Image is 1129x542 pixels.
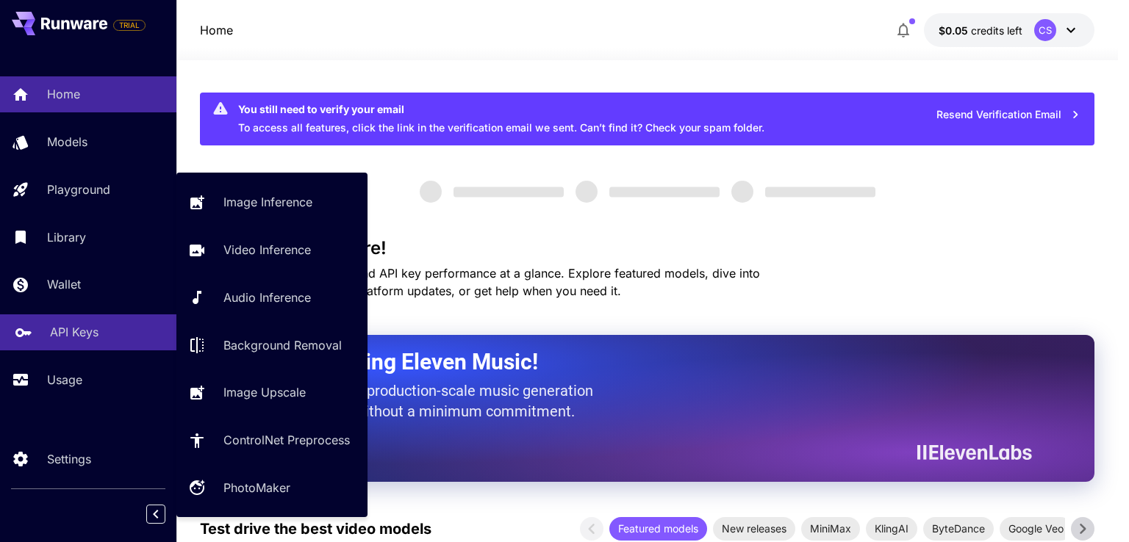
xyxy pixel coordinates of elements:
[223,431,350,449] p: ControlNet Preprocess
[866,521,917,536] span: KlingAI
[928,100,1089,130] button: Resend Verification Email
[176,232,368,268] a: Video Inference
[146,505,165,524] button: Collapse sidebar
[237,348,1021,376] h2: Now Supporting Eleven Music!
[200,21,233,39] p: Home
[200,238,1094,259] h3: Welcome to Runware!
[200,266,760,298] span: Check out your usage stats and API key performance at a glance. Explore featured models, dive int...
[923,521,994,536] span: ByteDance
[200,21,233,39] nav: breadcrumb
[113,16,146,34] span: Add your payment card to enable full platform functionality.
[1000,521,1072,536] span: Google Veo
[50,323,98,341] p: API Keys
[713,521,795,536] span: New releases
[200,518,431,540] p: Test drive the best video models
[223,479,290,496] p: PhotoMaker
[176,327,368,363] a: Background Removal
[801,521,860,536] span: MiniMax
[939,23,1022,38] div: $0.05
[176,470,368,506] a: PhotoMaker
[157,501,176,527] div: Collapse sidebar
[238,101,764,117] div: You still need to verify your email
[238,97,764,141] div: To access all features, click the link in the verification email we sent. Can’t find it? Check yo...
[237,380,604,422] p: The only way to get production-scale music generation from Eleven Labs without a minimum commitment.
[223,383,306,401] p: Image Upscale
[971,24,1022,37] span: credits left
[114,20,145,31] span: TRIAL
[1034,19,1056,41] div: CS
[609,521,707,536] span: Featured models
[47,371,82,389] p: Usage
[176,184,368,220] a: Image Inference
[47,133,87,151] p: Models
[223,241,311,259] p: Video Inference
[47,228,86,246] p: Library
[924,13,1094,47] button: $0.05
[223,193,312,211] p: Image Inference
[176,280,368,316] a: Audio Inference
[939,24,971,37] span: $0.05
[223,336,342,354] p: Background Removal
[47,450,91,468] p: Settings
[176,422,368,458] a: ControlNet Preprocess
[176,375,368,411] a: Image Upscale
[47,181,110,198] p: Playground
[47,275,81,293] p: Wallet
[223,289,311,306] p: Audio Inference
[47,85,80,103] p: Home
